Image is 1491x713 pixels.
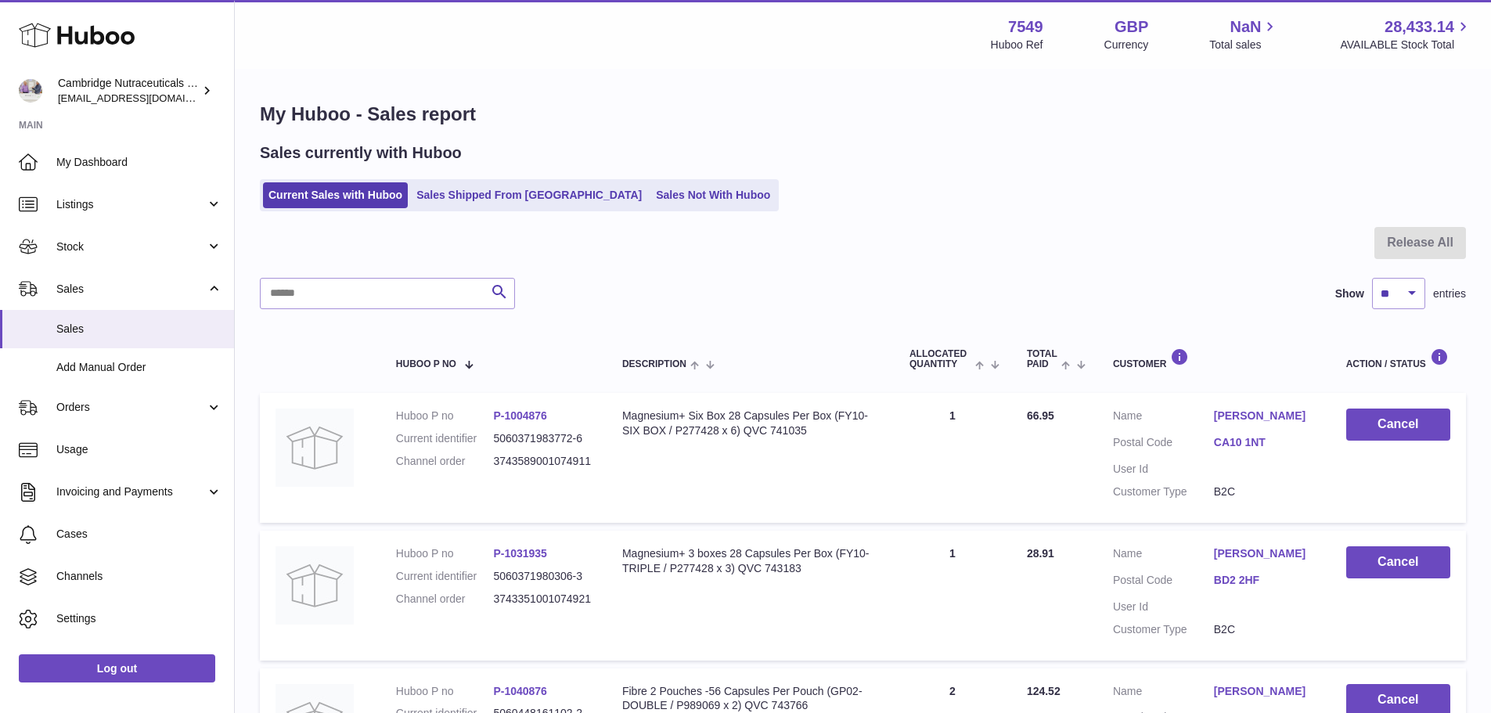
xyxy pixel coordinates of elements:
span: Stock [56,239,206,254]
div: Magnesium+ 3 boxes 28 Capsules Per Box (FY10-TRIPLE / P277428 x 3) QVC 743183 [622,546,878,576]
dt: Huboo P no [396,684,494,699]
dt: Huboo P no [396,409,494,423]
a: [PERSON_NAME] [1214,409,1315,423]
label: Show [1335,286,1364,301]
span: Channels [56,569,222,584]
span: Huboo P no [396,359,456,369]
span: Invoicing and Payments [56,484,206,499]
dt: Customer Type [1113,622,1214,637]
dd: B2C [1214,484,1315,499]
dt: Channel order [396,454,494,469]
dt: Postal Code [1113,435,1214,454]
a: P-1004876 [493,409,547,422]
span: AVAILABLE Stock Total [1340,38,1472,52]
a: Sales Shipped From [GEOGRAPHIC_DATA] [411,182,647,208]
dt: Name [1113,546,1214,565]
a: P-1040876 [493,685,547,697]
a: P-1031935 [493,547,547,560]
img: no-photo.jpg [276,409,354,487]
h2: Sales currently with Huboo [260,142,462,164]
span: My Dashboard [56,155,222,170]
dd: 5060371980306-3 [493,569,591,584]
a: Sales Not With Huboo [650,182,776,208]
div: Huboo Ref [991,38,1043,52]
dt: User Id [1113,462,1214,477]
dd: 3743351001074921 [493,592,591,607]
dt: Current identifier [396,431,494,446]
span: Sales [56,282,206,297]
dt: Huboo P no [396,546,494,561]
span: Add Manual Order [56,360,222,375]
img: no-photo.jpg [276,546,354,625]
span: 124.52 [1027,685,1061,697]
dd: B2C [1214,622,1315,637]
h1: My Huboo - Sales report [260,102,1466,127]
div: Magnesium+ Six Box 28 Capsules Per Box (FY10-SIX BOX / P277428 x 6) QVC 741035 [622,409,878,438]
button: Cancel [1346,409,1450,441]
a: 28,433.14 AVAILABLE Stock Total [1340,16,1472,52]
a: [PERSON_NAME] [1214,546,1315,561]
span: Orders [56,400,206,415]
span: Settings [56,611,222,626]
td: 1 [894,393,1011,523]
a: [PERSON_NAME] [1214,684,1315,699]
div: Customer [1113,348,1315,369]
div: Cambridge Nutraceuticals Ltd [58,76,199,106]
a: Log out [19,654,215,682]
button: Cancel [1346,546,1450,578]
a: CA10 1NT [1214,435,1315,450]
span: Total sales [1209,38,1279,52]
span: Cases [56,527,222,542]
dt: Postal Code [1113,573,1214,592]
span: [EMAIL_ADDRESS][DOMAIN_NAME] [58,92,230,104]
span: Sales [56,322,222,337]
a: Current Sales with Huboo [263,182,408,208]
span: 66.95 [1027,409,1054,422]
span: NaN [1230,16,1261,38]
strong: 7549 [1008,16,1043,38]
span: Description [622,359,686,369]
span: Total paid [1027,349,1057,369]
dt: Name [1113,684,1214,703]
dt: Current identifier [396,569,494,584]
div: Currency [1104,38,1149,52]
dt: Name [1113,409,1214,427]
a: NaN Total sales [1209,16,1279,52]
span: 28,433.14 [1385,16,1454,38]
dt: User Id [1113,600,1214,614]
span: ALLOCATED Quantity [909,349,971,369]
td: 1 [894,531,1011,661]
dd: 3743589001074911 [493,454,591,469]
dt: Channel order [396,592,494,607]
span: entries [1433,286,1466,301]
div: Action / Status [1346,348,1450,369]
dd: 5060371983772-6 [493,431,591,446]
span: 28.91 [1027,547,1054,560]
a: BD2 2HF [1214,573,1315,588]
strong: GBP [1115,16,1148,38]
span: Usage [56,442,222,457]
dt: Customer Type [1113,484,1214,499]
img: internalAdmin-7549@internal.huboo.com [19,79,42,103]
span: Listings [56,197,206,212]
